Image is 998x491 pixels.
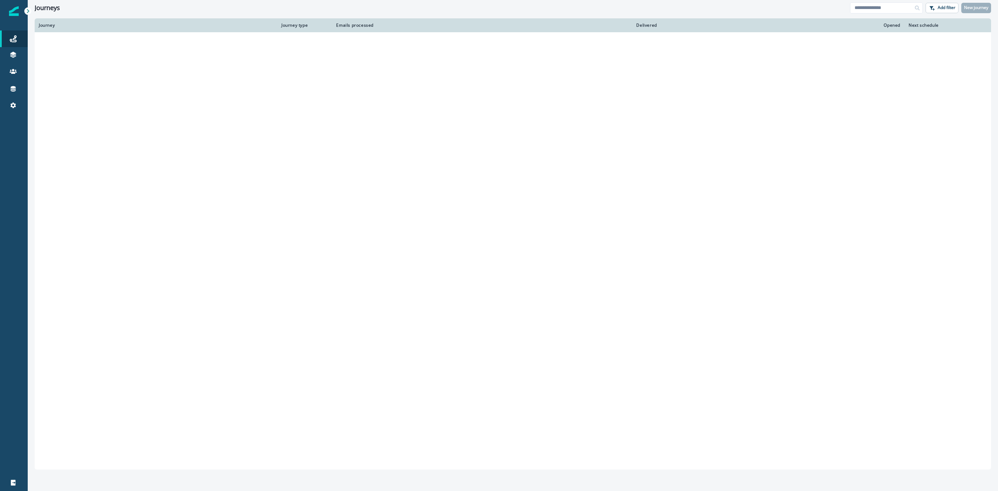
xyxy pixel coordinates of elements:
[961,3,991,13] button: New journey
[382,23,657,28] div: Delivered
[281,23,325,28] div: Journey type
[39,23,273,28] div: Journey
[9,6,19,16] img: Inflection
[665,23,900,28] div: Opened
[909,23,970,28] div: Next schedule
[35,4,60,12] h1: Journeys
[333,23,374,28] div: Emails processed
[964,5,988,10] p: New journey
[926,3,958,13] button: Add filter
[938,5,955,10] p: Add filter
